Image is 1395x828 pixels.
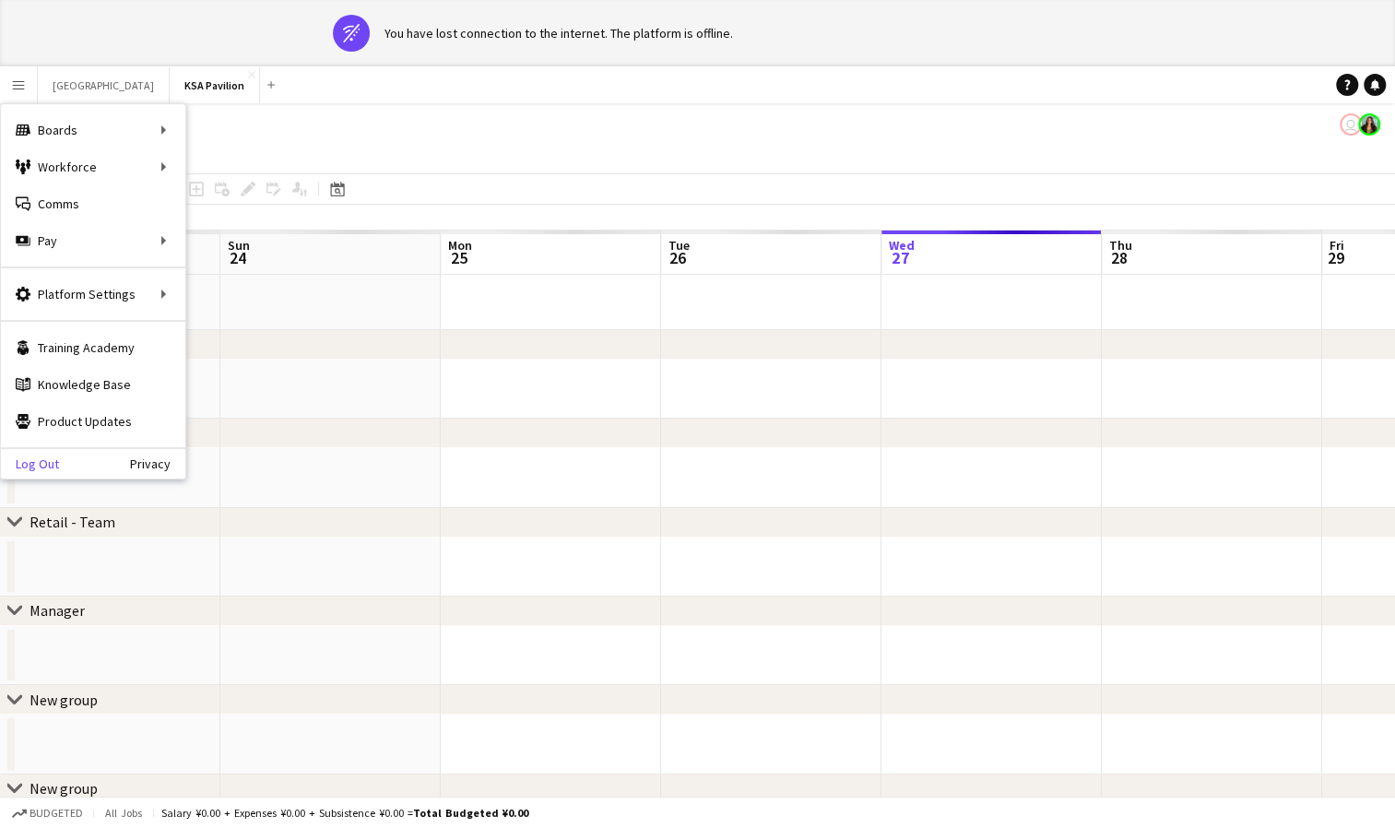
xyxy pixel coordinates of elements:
[668,237,690,254] span: Tue
[228,237,250,254] span: Sun
[1358,113,1380,136] app-user-avatar: Erika Lahssini
[413,806,528,820] span: Total Budgeted ¥0.00
[1,329,185,366] a: Training Academy
[101,806,146,820] span: All jobs
[886,247,915,268] span: 27
[9,803,86,823] button: Budgeted
[30,513,115,531] div: Retail - Team
[445,247,472,268] span: 25
[1,148,185,185] div: Workforce
[1,112,185,148] div: Boards
[1109,237,1132,254] span: Thu
[889,237,915,254] span: Wed
[170,67,260,103] button: KSA Pavilion
[30,807,83,820] span: Budgeted
[225,247,250,268] span: 24
[448,237,472,254] span: Mon
[1,366,185,403] a: Knowledge Base
[30,779,98,798] div: New group
[1,222,185,259] div: Pay
[30,602,85,621] div: Manager
[1,403,185,440] a: Product Updates
[1,185,185,222] a: Comms
[161,806,528,820] div: Salary ¥0.00 + Expenses ¥0.00 + Subsistence ¥0.00 =
[1106,247,1132,268] span: 28
[1327,247,1344,268] span: 29
[38,67,170,103] button: [GEOGRAPHIC_DATA]
[666,247,690,268] span: 26
[1330,237,1344,254] span: Fri
[1,276,185,313] div: Platform Settings
[30,691,98,709] div: New group
[384,25,733,41] div: You have lost connection to the internet. The platform is offline.
[1,456,59,471] a: Log Out
[130,456,185,471] a: Privacy
[1340,113,1362,136] app-user-avatar: Yousef Alabdulmuhsin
